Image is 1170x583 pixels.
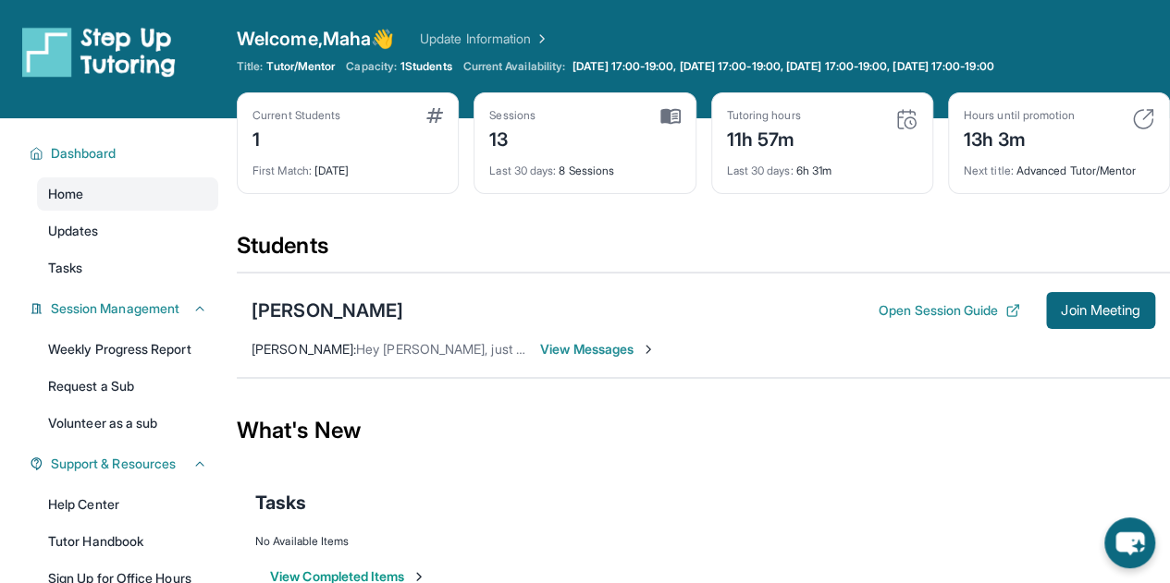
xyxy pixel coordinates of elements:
span: Dashboard [51,144,117,163]
div: [PERSON_NAME] [252,298,403,323]
div: Students [237,231,1170,272]
img: card [426,108,443,123]
a: Update Information [420,30,549,48]
span: Session Management [51,299,179,318]
a: Request a Sub [37,370,218,403]
button: Support & Resources [43,455,207,473]
span: Support & Resources [51,455,176,473]
button: chat-button [1104,517,1155,568]
a: Updates [37,214,218,248]
span: Last 30 days : [727,164,794,177]
img: card [895,108,918,130]
span: Tutor/Mentor [266,59,335,74]
div: [DATE] [252,152,443,178]
img: card [660,108,681,125]
span: Welcome, Maha 👋 [237,26,394,52]
div: 13h 3m [964,123,1075,152]
img: Chevron Right [531,30,549,48]
img: Chevron-Right [641,342,656,357]
span: Last 30 days : [489,164,556,177]
span: 1 Students [400,59,452,74]
div: Hours until promotion [964,108,1075,123]
div: 13 [489,123,536,152]
button: Join Meeting [1046,292,1155,329]
div: 1 [252,123,340,152]
a: Home [37,177,218,211]
button: Open Session Guide [879,301,1020,320]
a: Tutor Handbook [37,525,218,558]
div: Sessions [489,108,536,123]
span: Tasks [48,259,82,277]
span: Current Availability: [463,59,565,74]
span: Tasks [255,490,306,516]
button: Dashboard [43,144,207,163]
div: 8 Sessions [489,152,680,178]
span: Join Meeting [1061,305,1140,316]
span: First Match : [252,164,312,177]
span: Next title : [964,164,1014,177]
img: card [1132,108,1154,130]
a: Volunteer as a sub [37,407,218,440]
span: Title: [237,59,263,74]
a: Tasks [37,251,218,285]
div: Advanced Tutor/Mentor [964,152,1154,178]
span: Home [48,185,83,203]
span: Hey [PERSON_NAME], just sending a 30 minute reminder [356,341,694,357]
img: logo [22,26,176,78]
div: Tutoring hours [727,108,801,123]
span: [DATE] 17:00-19:00, [DATE] 17:00-19:00, [DATE] 17:00-19:00, [DATE] 17:00-19:00 [573,59,993,74]
a: Help Center [37,488,218,521]
div: What's New [237,390,1170,471]
a: Weekly Progress Report [37,333,218,366]
button: Session Management [43,299,207,318]
a: [DATE] 17:00-19:00, [DATE] 17:00-19:00, [DATE] 17:00-19:00, [DATE] 17:00-19:00 [569,59,997,74]
div: 11h 57m [727,123,801,152]
div: 6h 31m [727,152,918,178]
span: Capacity: [346,59,397,74]
span: View Messages [540,340,656,358]
span: [PERSON_NAME] : [252,341,356,357]
span: Updates [48,222,99,240]
div: No Available Items [255,534,1152,549]
div: Current Students [252,108,340,123]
